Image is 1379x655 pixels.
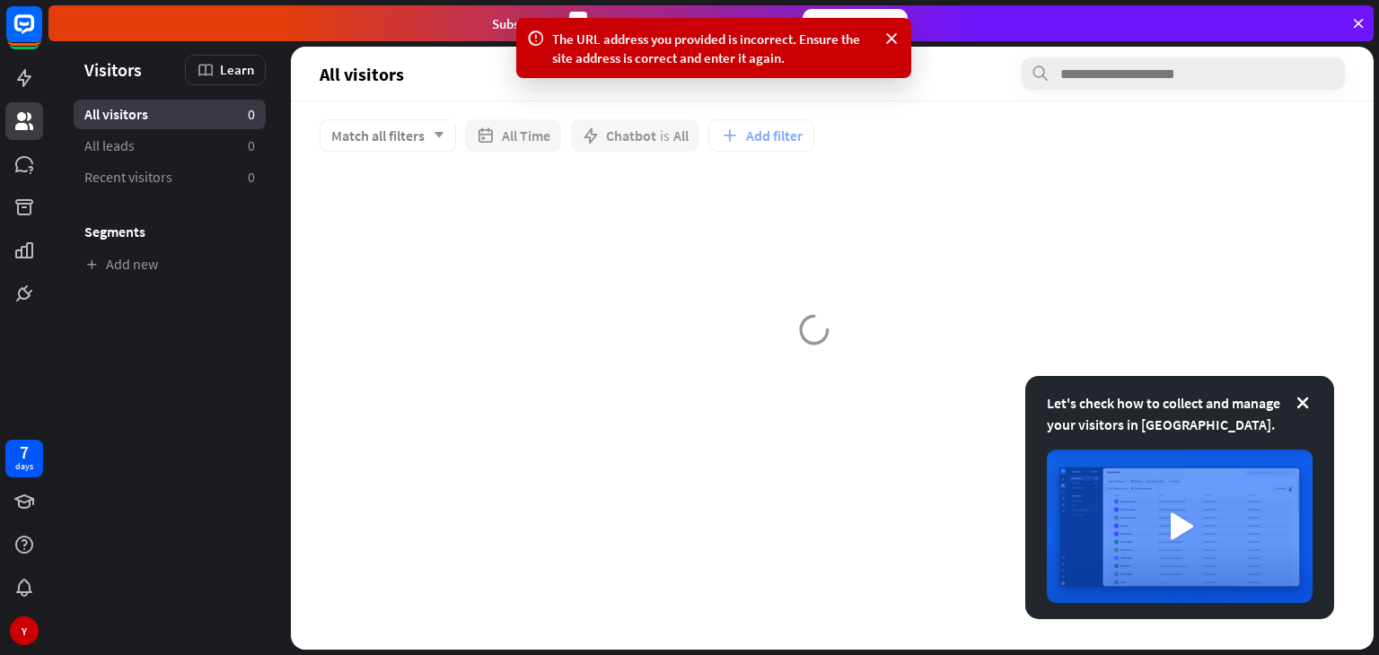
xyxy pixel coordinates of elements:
div: Let's check how to collect and manage your visitors in [GEOGRAPHIC_DATA]. [1047,392,1313,435]
img: image [1047,450,1313,603]
aside: 0 [248,168,255,187]
div: days [15,460,33,473]
span: All leads [84,136,135,155]
aside: 0 [248,136,255,155]
div: 7 [20,444,29,460]
span: Recent visitors [84,168,172,187]
a: 7 days [5,440,43,477]
div: Y [10,616,39,645]
div: The URL address you provided is incorrect. Ensure the site address is correct and enter it again. [552,30,875,67]
div: Subscribe in days to get your first month for $1 [492,12,788,36]
a: Recent visitors 0 [74,162,266,192]
span: Visitors [84,59,142,80]
button: Open LiveChat chat widget [14,7,68,61]
span: All visitors [320,64,404,84]
span: Learn [220,61,254,78]
aside: 0 [248,105,255,124]
span: All visitors [84,105,148,124]
div: Subscribe now [803,9,908,38]
div: 4 [569,12,587,36]
h3: Segments [74,223,266,240]
a: Add new [74,249,266,279]
a: All leads 0 [74,131,266,161]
